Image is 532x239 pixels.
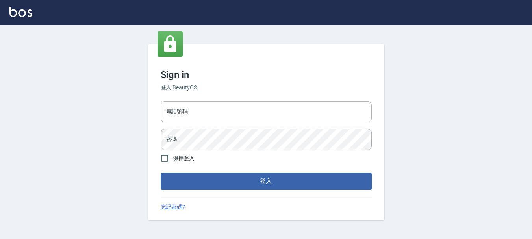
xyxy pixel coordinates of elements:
[161,69,372,80] h3: Sign in
[161,173,372,189] button: 登入
[173,154,195,163] span: 保持登入
[9,7,32,17] img: Logo
[161,203,185,211] a: 忘記密碼?
[161,83,372,92] h6: 登入 BeautyOS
